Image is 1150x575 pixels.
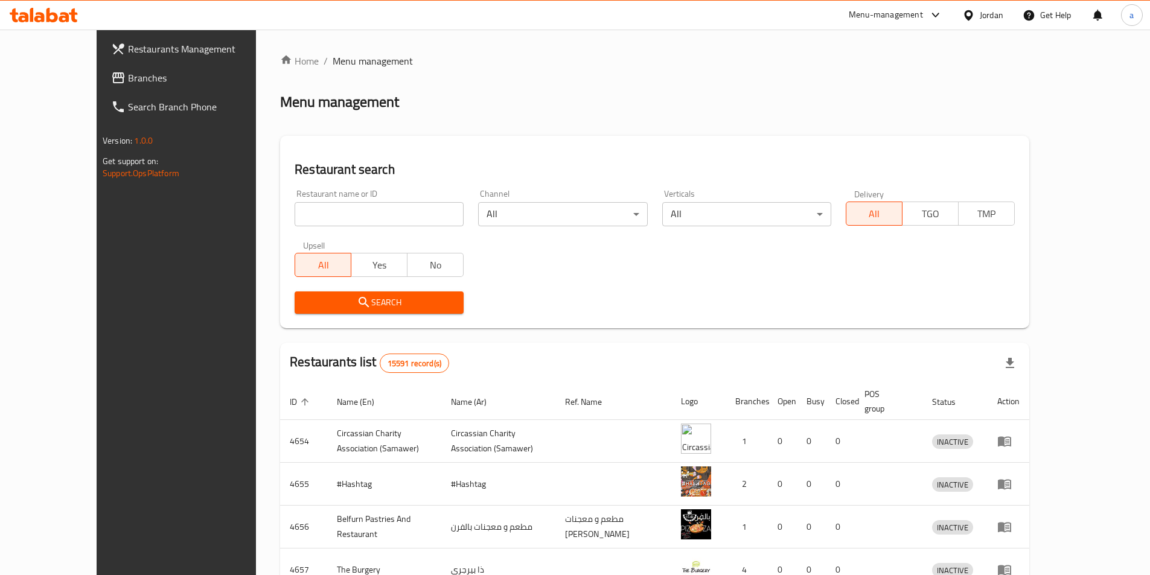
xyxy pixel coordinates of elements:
div: Menu [997,477,1020,491]
button: All [846,202,902,226]
td: 0 [768,463,797,506]
td: 0 [826,463,855,506]
td: 0 [826,420,855,463]
span: Version: [103,133,132,148]
td: 4656 [280,506,327,548]
td: 2 [726,463,768,506]
td: 4655 [280,463,327,506]
div: All [662,202,831,226]
td: #Hashtag [327,463,441,506]
a: Home [280,54,319,68]
span: Search Branch Phone [128,100,279,114]
div: Export file [995,349,1024,378]
span: No [412,256,459,274]
li: / [324,54,328,68]
span: All [851,205,898,223]
h2: Restaurants list [290,353,449,373]
td: 1 [726,506,768,548]
button: Search [295,291,464,314]
img: #Hashtag [681,466,711,497]
td: مطعم و معجنات [PERSON_NAME] [555,506,671,548]
span: Get support on: [103,153,158,169]
td: 0 [797,420,826,463]
th: Open [768,383,797,420]
td: #Hashtag [441,463,555,506]
span: INACTIVE [932,478,973,492]
td: 0 [826,506,855,548]
td: 0 [768,506,797,548]
span: POS group [864,387,908,416]
th: Action [988,383,1029,420]
th: Busy [797,383,826,420]
th: Closed [826,383,855,420]
span: INACTIVE [932,521,973,535]
td: 0 [797,463,826,506]
div: Menu [997,434,1020,448]
span: TGO [907,205,954,223]
span: Status [932,395,971,409]
td: 1 [726,420,768,463]
a: Search Branch Phone [101,92,289,121]
td: مطعم و معجنات بالفرن [441,506,555,548]
nav: breadcrumb [280,54,1029,68]
label: Upsell [303,241,325,249]
span: Search [304,295,454,310]
td: 0 [768,420,797,463]
h2: Menu management [280,92,399,112]
div: Menu [997,519,1020,534]
td: 4654 [280,420,327,463]
button: TGO [902,202,959,226]
td: Belfurn Pastries And Restaurant [327,506,441,548]
div: Total records count [380,354,449,373]
a: Restaurants Management [101,34,289,63]
span: Menu management [333,54,413,68]
span: Name (Ar) [451,395,502,409]
span: INACTIVE [932,435,973,449]
div: INACTIVE [932,477,973,492]
h2: Restaurant search [295,160,1015,179]
span: a [1129,8,1134,22]
button: All [295,253,351,277]
td: 0 [797,506,826,548]
th: Logo [671,383,726,420]
img: ​Circassian ​Charity ​Association​ (Samawer) [681,424,711,454]
span: Name (En) [337,395,390,409]
label: Delivery [854,189,884,198]
span: Restaurants Management [128,42,279,56]
div: All [478,202,647,226]
th: Branches [726,383,768,420]
span: 15591 record(s) [380,358,449,369]
button: No [407,253,464,277]
div: Menu-management [849,8,923,22]
span: Ref. Name [565,395,618,409]
button: Yes [351,253,407,277]
a: Branches [101,63,289,92]
span: TMP [963,205,1010,223]
span: All [300,256,347,274]
span: 1.0.0 [134,133,153,148]
input: Search for restaurant name or ID.. [295,202,464,226]
a: Support.OpsPlatform [103,165,179,181]
span: ID [290,395,313,409]
span: Branches [128,71,279,85]
button: TMP [958,202,1015,226]
div: Jordan [980,8,1003,22]
img: Belfurn Pastries And Restaurant [681,509,711,539]
td: ​Circassian ​Charity ​Association​ (Samawer) [327,420,441,463]
td: ​Circassian ​Charity ​Association​ (Samawer) [441,420,555,463]
div: INACTIVE [932,520,973,535]
span: Yes [356,256,403,274]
